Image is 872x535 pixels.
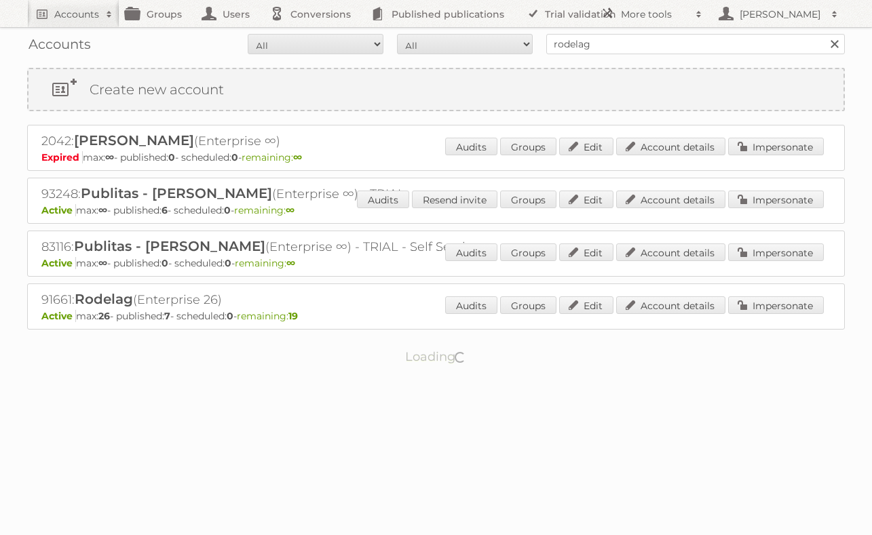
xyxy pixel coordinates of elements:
strong: 19 [288,310,298,322]
h2: 83116: (Enterprise ∞) - TRIAL - Self Service [41,238,516,256]
a: Groups [500,191,556,208]
a: Edit [559,296,613,314]
h2: [PERSON_NAME] [736,7,824,21]
strong: ∞ [98,257,107,269]
strong: 0 [162,257,168,269]
a: Groups [500,243,556,261]
a: Account details [616,243,725,261]
strong: 0 [227,310,233,322]
strong: 6 [162,204,168,216]
p: max: - published: - scheduled: - [41,204,831,216]
strong: 0 [231,151,238,163]
h2: More tools [621,7,689,21]
h2: 2042: (Enterprise ∞) [41,132,516,150]
a: Audits [445,243,497,261]
strong: 0 [224,204,231,216]
span: remaining: [235,257,295,269]
p: max: - published: - scheduled: - [41,310,831,322]
span: [PERSON_NAME] [74,132,194,148]
p: Loading [362,343,510,370]
span: Active [41,257,76,269]
strong: 0 [168,151,175,163]
span: Publitas - [PERSON_NAME] [74,238,265,254]
span: Publitas - [PERSON_NAME] [81,185,272,201]
strong: ∞ [286,204,295,216]
span: Active [41,310,76,322]
h2: 91661: (Enterprise 26) [41,291,516,309]
span: Rodelag [75,291,133,307]
span: Active [41,204,76,216]
p: max: - published: - scheduled: - [41,257,831,269]
a: Groups [500,296,556,314]
strong: 0 [225,257,231,269]
a: Audits [445,296,497,314]
p: max: - published: - scheduled: - [41,151,831,163]
a: Create new account [29,69,843,110]
strong: 26 [98,310,110,322]
h2: Accounts [54,7,99,21]
span: remaining: [234,204,295,216]
a: Impersonate [728,296,824,314]
strong: ∞ [98,204,107,216]
a: Audits [445,138,497,155]
a: Account details [616,191,725,208]
a: Edit [559,243,613,261]
span: remaining: [242,151,302,163]
a: Account details [616,138,725,155]
a: Impersonate [728,243,824,261]
a: Impersonate [728,191,824,208]
a: Groups [500,138,556,155]
a: Resend invite [412,191,497,208]
strong: ∞ [105,151,114,163]
a: Audits [357,191,409,208]
strong: 7 [164,310,170,322]
a: Edit [559,138,613,155]
span: Expired [41,151,83,163]
h2: 93248: (Enterprise ∞) - TRIAL [41,185,516,203]
span: remaining: [237,310,298,322]
strong: ∞ [286,257,295,269]
a: Edit [559,191,613,208]
a: Account details [616,296,725,314]
strong: ∞ [293,151,302,163]
a: Impersonate [728,138,824,155]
